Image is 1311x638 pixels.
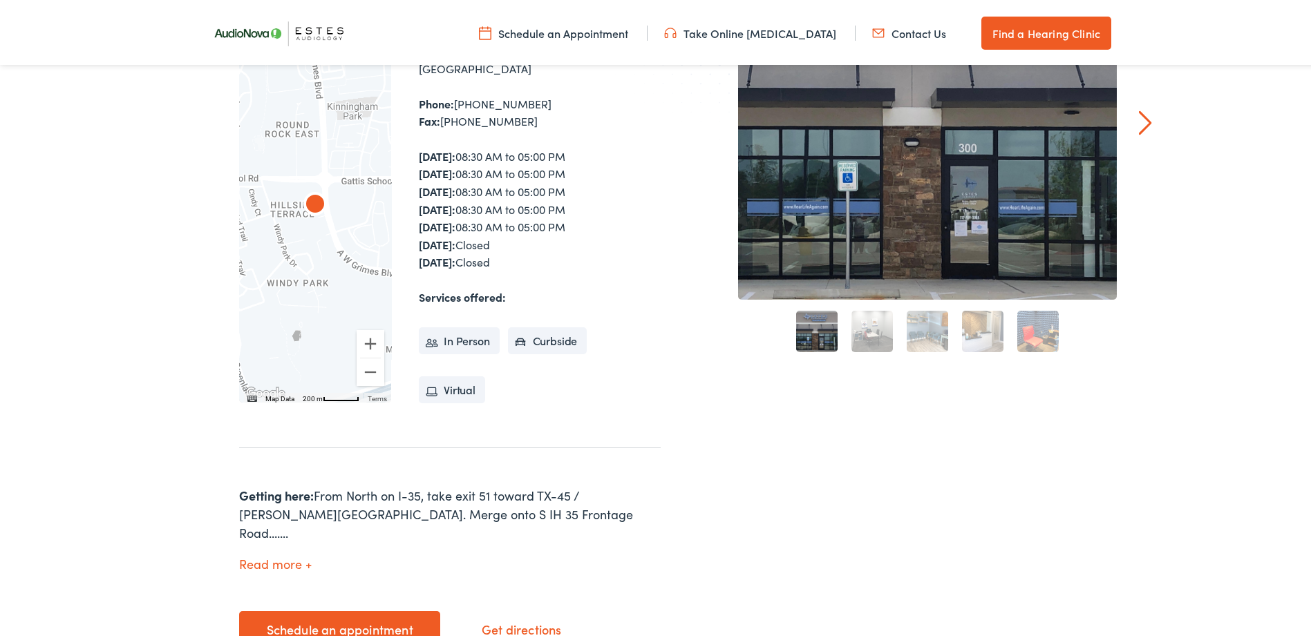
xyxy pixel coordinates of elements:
img: utility icon [872,23,885,38]
a: 4 [962,308,1003,349]
a: Next [1139,108,1152,133]
div: From North on I-35, take exit 51 toward TX-45 / [PERSON_NAME][GEOGRAPHIC_DATA]. Merge onto S IH 3... [239,483,661,539]
li: In Person [419,325,500,352]
a: Schedule an Appointment [479,23,628,38]
strong: Services offered: [419,287,506,302]
strong: [DATE]: [419,146,455,161]
a: Terms [368,392,387,400]
img: utility icon [664,23,677,38]
button: Map Data [265,391,294,401]
strong: [DATE]: [419,181,455,196]
strong: [DATE]: [419,251,455,267]
img: Google [243,382,288,400]
a: 3 [907,308,948,349]
a: Take Online [MEDICAL_DATA] [664,23,836,38]
strong: Getting here: [239,484,314,501]
li: Virtual [419,374,485,401]
div: [PHONE_NUMBER] [PHONE_NUMBER] [419,93,661,128]
strong: [DATE]: [419,216,455,231]
strong: [DATE]: [419,163,455,178]
strong: Fax: [419,110,440,126]
button: Zoom in [357,327,384,355]
strong: [DATE]: [419,199,455,214]
div: 08:30 AM to 05:00 PM 08:30 AM to 05:00 PM 08:30 AM to 05:00 PM 08:30 AM to 05:00 PM 08:30 AM to 0... [419,145,661,269]
strong: Phone: [419,93,454,108]
a: 2 [851,308,893,349]
button: Zoom out [357,356,384,383]
button: Read more [239,554,312,569]
button: Map Scale: 200 m per 49 pixels [299,390,364,400]
span: 200 m [303,392,323,400]
a: 1 [796,308,838,349]
li: Curbside [508,325,587,352]
button: Keyboard shortcuts [247,391,257,401]
a: Open this area in Google Maps (opens a new window) [243,382,288,400]
a: 5 [1017,308,1059,349]
strong: [DATE]: [419,234,455,249]
div: AudioNova [299,186,332,220]
a: Find a Hearing Clinic [981,14,1111,47]
img: utility icon [479,23,491,38]
a: Contact Us [872,23,946,38]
